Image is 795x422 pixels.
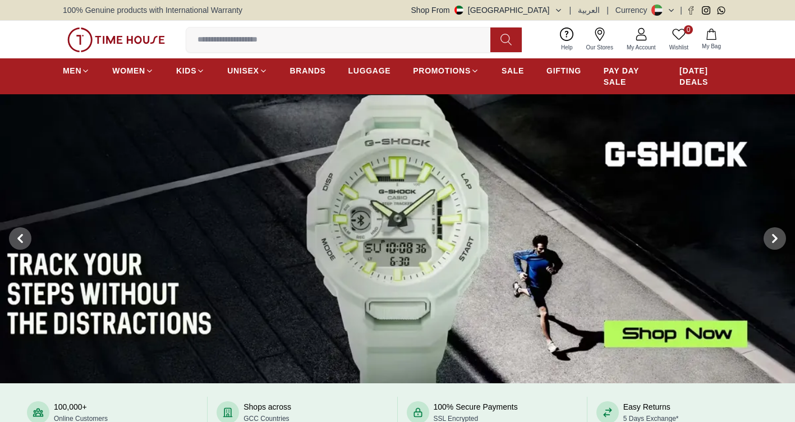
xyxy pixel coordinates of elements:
[615,4,652,16] div: Currency
[697,42,725,51] span: My Bag
[684,25,693,34] span: 0
[454,6,463,15] img: United Arab Emirates
[717,6,725,15] a: Whatsapp
[290,65,326,76] span: BRANDS
[606,4,609,16] span: |
[112,61,154,81] a: WOMEN
[176,65,196,76] span: KIDS
[582,43,618,52] span: Our Stores
[348,61,391,81] a: LUGGAGE
[679,65,732,88] span: [DATE] DEALS
[502,61,524,81] a: SALE
[622,43,660,52] span: My Account
[695,26,728,53] button: My Bag
[557,43,577,52] span: Help
[665,43,693,52] span: Wishlist
[112,65,145,76] span: WOMEN
[546,65,581,76] span: GIFTING
[63,65,81,76] span: MEN
[413,61,479,81] a: PROMOTIONS
[679,61,732,92] a: [DATE] DEALS
[63,4,242,16] span: 100% Genuine products with International Warranty
[702,6,710,15] a: Instagram
[227,65,259,76] span: UNISEX
[604,61,657,92] a: PAY DAY SALE
[67,27,165,52] img: ...
[580,25,620,54] a: Our Stores
[502,65,524,76] span: SALE
[687,6,695,15] a: Facebook
[290,61,326,81] a: BRANDS
[604,65,657,88] span: PAY DAY SALE
[348,65,391,76] span: LUGGAGE
[546,61,581,81] a: GIFTING
[227,61,267,81] a: UNISEX
[413,65,471,76] span: PROMOTIONS
[680,4,682,16] span: |
[176,61,205,81] a: KIDS
[554,25,580,54] a: Help
[569,4,572,16] span: |
[63,61,90,81] a: MEN
[663,25,695,54] a: 0Wishlist
[411,4,563,16] button: Shop From[GEOGRAPHIC_DATA]
[578,4,600,16] button: العربية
